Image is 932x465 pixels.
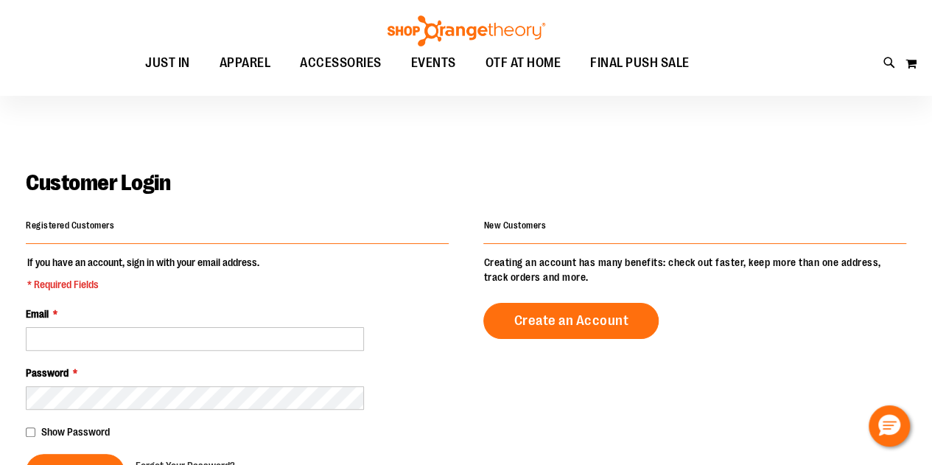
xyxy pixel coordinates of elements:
legend: If you have an account, sign in with your email address. [26,255,261,292]
a: FINAL PUSH SALE [575,46,704,80]
a: JUST IN [130,46,205,80]
a: ACCESSORIES [285,46,396,80]
a: OTF AT HOME [471,46,576,80]
span: Email [26,308,49,320]
span: Customer Login [26,170,170,195]
span: OTF AT HOME [486,46,561,80]
p: Creating an account has many benefits: check out faster, keep more than one address, track orders... [483,255,906,284]
span: Show Password [41,426,110,438]
strong: New Customers [483,220,546,231]
strong: Registered Customers [26,220,114,231]
img: Shop Orangetheory [385,15,547,46]
span: Create an Account [514,312,628,329]
span: * Required Fields [27,277,259,292]
span: JUST IN [145,46,190,80]
span: Password [26,367,69,379]
span: APPAREL [220,46,271,80]
span: EVENTS [411,46,456,80]
span: FINAL PUSH SALE [590,46,690,80]
a: EVENTS [396,46,471,80]
a: APPAREL [205,46,286,80]
a: Create an Account [483,303,659,339]
button: Hello, have a question? Let’s chat. [869,405,910,447]
span: ACCESSORIES [300,46,382,80]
